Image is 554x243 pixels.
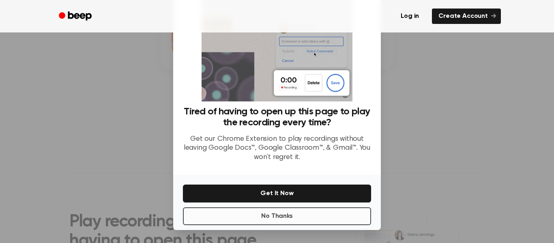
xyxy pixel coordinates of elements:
[432,9,501,24] a: Create Account
[183,106,371,128] h3: Tired of having to open up this page to play the recording every time?
[183,207,371,225] button: No Thanks
[393,7,427,26] a: Log in
[53,9,99,24] a: Beep
[183,135,371,162] p: Get our Chrome Extension to play recordings without leaving Google Docs™, Google Classroom™, & Gm...
[183,185,371,202] button: Get It Now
